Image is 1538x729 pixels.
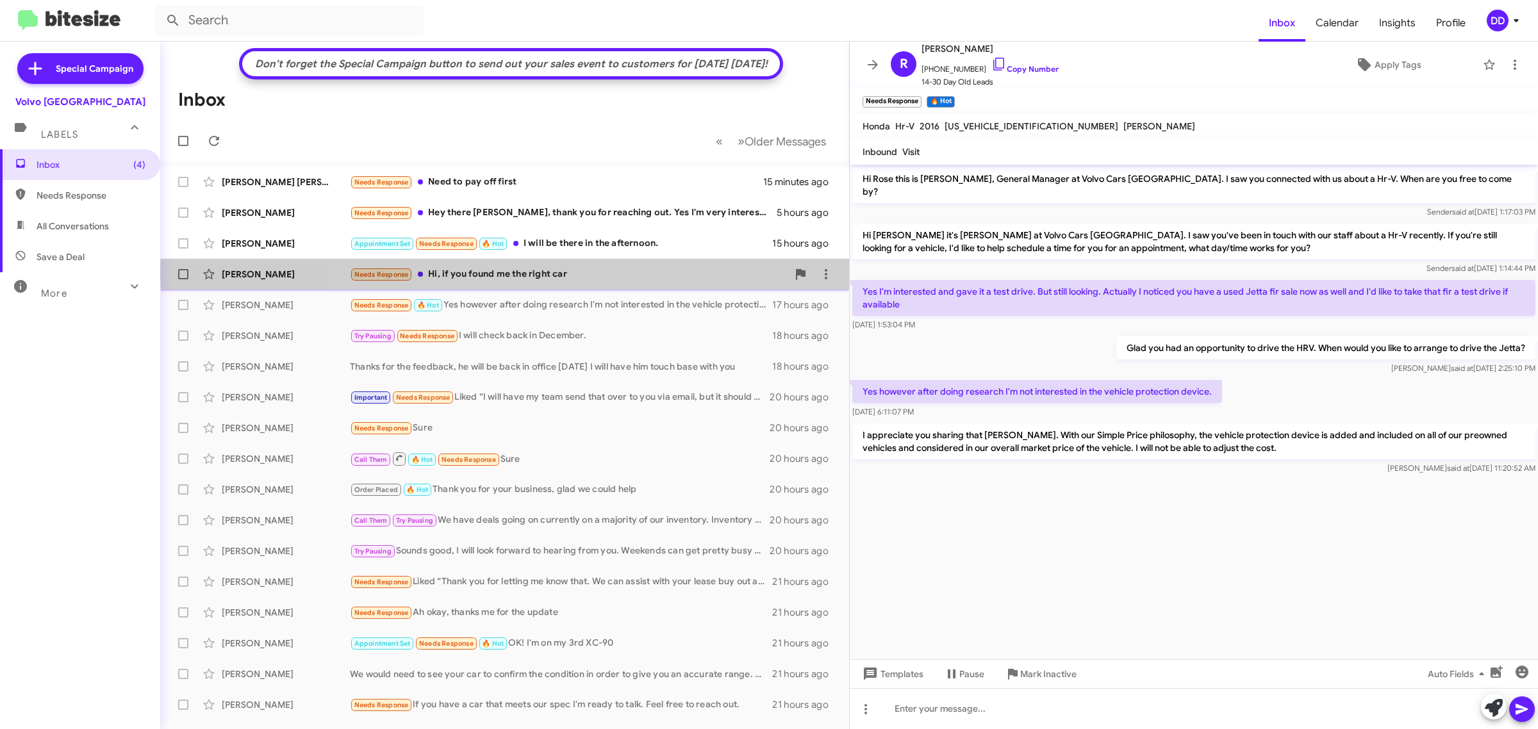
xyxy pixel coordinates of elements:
div: [PERSON_NAME] [222,299,350,311]
span: 🔥 Hot [482,639,504,648]
div: Sounds good, I will look forward to hearing from you. Weekends can get pretty busy so please keep... [350,544,770,559]
span: Needs Response [354,178,409,186]
span: 🔥 Hot [417,301,439,309]
span: Save a Deal [37,250,85,263]
span: [DATE] 1:53:04 PM [852,320,915,329]
span: Try Pausing [354,332,392,340]
nav: Page navigation example [709,128,834,154]
div: Thanks for the feedback, he will be back in office [DATE] I will have him touch base with you [350,360,772,373]
div: 20 hours ago [770,452,839,465]
span: Needs Response [419,639,474,648]
div: Ah okay, thanks me for the update [350,605,772,620]
span: Needs Response [37,189,145,202]
span: [PERSON_NAME] [DATE] 11:20:52 AM [1387,463,1535,473]
div: [PERSON_NAME] [222,545,350,557]
div: 21 hours ago [772,668,839,680]
div: [PERSON_NAME] [222,668,350,680]
div: 21 hours ago [772,637,839,650]
div: 20 hours ago [770,422,839,434]
a: Special Campaign [17,53,144,84]
button: Mark Inactive [995,662,1087,685]
div: [PERSON_NAME] [222,483,350,496]
span: Appointment Set [354,240,411,248]
span: 2016 [920,120,939,132]
span: Needs Response [354,209,409,217]
div: 21 hours ago [772,606,839,619]
span: R [900,54,908,74]
button: Apply Tags [1299,53,1476,76]
span: Templates [860,662,923,685]
a: Inbox [1259,4,1305,42]
span: [PHONE_NUMBER] [922,56,1059,76]
span: Needs Response [354,270,409,279]
span: said at [1451,363,1473,373]
span: Sender [DATE] 1:17:03 PM [1427,207,1535,217]
p: Glad you had an opportunity to drive the HRV. When would you like to arrange to drive the Jetta? [1116,336,1535,359]
div: I will check back in December. [350,329,772,343]
div: [PERSON_NAME] [222,237,350,250]
div: [PERSON_NAME] [222,698,350,711]
span: Sender [DATE] 1:14:44 PM [1426,263,1535,273]
h1: Inbox [178,90,226,110]
div: Sure [350,421,770,436]
span: Order Placed [354,486,398,494]
div: 18 hours ago [772,360,839,373]
div: 20 hours ago [770,545,839,557]
div: Sure [350,451,770,467]
div: Liked “Thank you for letting me know that. We can assist with your lease buy out as well when you... [350,575,772,589]
div: Need to pay off first [350,175,763,190]
button: Templates [850,662,934,685]
button: Auto Fields [1418,662,1500,685]
div: [PERSON_NAME] [222,206,350,219]
span: « [716,133,723,149]
div: [PERSON_NAME] [222,514,350,527]
span: Honda [863,120,890,132]
div: Hey there [PERSON_NAME], thank you for reaching out. Yes I'm very interested in the Es 300. The o... [350,206,777,220]
div: [PERSON_NAME] [222,637,350,650]
span: 🔥 Hot [406,486,428,494]
span: More [41,288,67,299]
span: Auto Fields [1428,662,1489,685]
div: [PERSON_NAME] [222,391,350,404]
span: Special Campaign [56,62,133,75]
span: Hr-V [895,120,914,132]
span: 14-30 Day Old Leads [922,76,1059,88]
span: Needs Response [354,609,409,617]
div: DD [1487,10,1509,31]
a: Profile [1426,4,1476,42]
p: I appreciate you sharing that [PERSON_NAME]. With our Simple Price philosophy, the vehicle protec... [852,423,1535,459]
span: Call Them [354,516,388,525]
span: Appointment Set [354,639,411,648]
div: Hi, if you found me the right car [350,267,788,282]
span: Calendar [1305,4,1369,42]
span: Needs Response [354,301,409,309]
div: We would need to see your car to confirm the condition in order to give you an accurate range. Ar... [350,668,772,680]
div: [PERSON_NAME] [222,329,350,342]
div: [PERSON_NAME] [222,360,350,373]
div: 18 hours ago [772,329,839,342]
span: Try Pausing [396,516,433,525]
span: » [738,133,745,149]
div: 20 hours ago [770,514,839,527]
div: I will be there in the afternoon. [350,236,772,251]
span: said at [1451,263,1474,273]
span: [US_VEHICLE_IDENTIFICATION_NUMBER] [945,120,1118,132]
span: 🔥 Hot [411,455,433,464]
div: [PERSON_NAME] [PERSON_NAME] [222,176,350,188]
div: Yes however after doing research I'm not interested in the vehicle protection device. [350,298,772,313]
span: [DATE] 6:11:07 PM [852,407,914,416]
span: [PERSON_NAME] [DATE] 2:25:10 PM [1391,363,1535,373]
span: Needs Response [354,701,409,709]
span: Needs Response [400,332,454,340]
span: Needs Response [442,455,496,464]
div: [PERSON_NAME] [222,452,350,465]
div: 20 hours ago [770,391,839,404]
span: Try Pausing [354,547,392,555]
div: Don't forget the Special Campaign button to send out your sales event to customers for [DATE] [DA... [249,58,774,70]
p: Yes I'm interested and gave it a test drive. But still looking. Actually I noticed you have a use... [852,280,1535,316]
div: 20 hours ago [770,483,839,496]
span: Inbound [863,146,897,158]
p: Hi Rose this is [PERSON_NAME], General Manager at Volvo Cars [GEOGRAPHIC_DATA]. I saw you connect... [852,167,1535,203]
span: Insights [1369,4,1426,42]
